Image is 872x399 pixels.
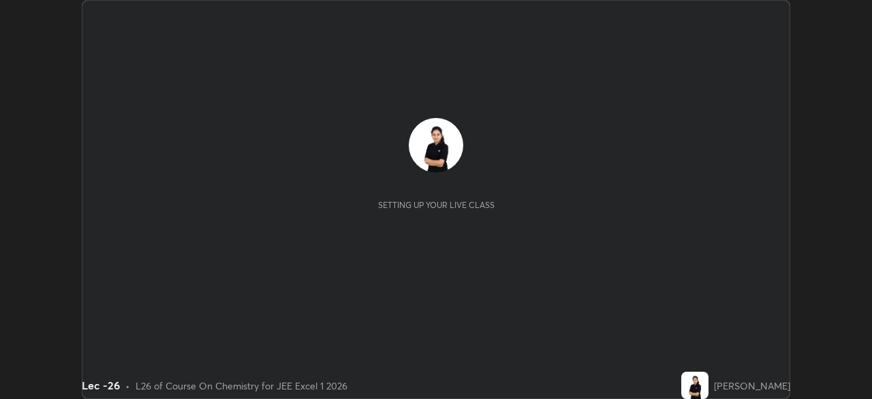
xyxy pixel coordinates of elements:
[681,372,708,399] img: f0abc145afbb4255999074184a468336.jpg
[714,379,790,393] div: [PERSON_NAME]
[125,379,130,393] div: •
[409,118,463,173] img: f0abc145afbb4255999074184a468336.jpg
[136,379,347,393] div: L26 of Course On Chemistry for JEE Excel 1 2026
[82,377,120,394] div: Lec -26
[378,200,495,210] div: Setting up your live class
